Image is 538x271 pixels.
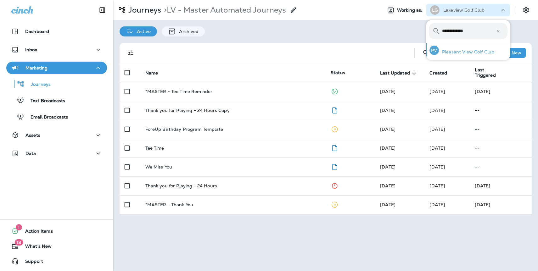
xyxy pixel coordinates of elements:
[6,110,107,123] button: Email Broadcasts
[429,108,445,113] span: Unknown
[25,133,40,138] p: Assets
[331,201,339,207] span: Paused
[331,145,339,150] span: Draft
[93,4,111,16] button: Collapse Sidebar
[331,88,339,94] span: Published
[25,29,49,34] p: Dashboard
[429,46,439,55] div: PV
[6,129,107,141] button: Assets
[397,8,424,13] span: Working as:
[420,47,432,59] button: Search Journeys
[6,147,107,160] button: Data
[145,202,193,207] p: *MASTER - Thank You
[6,43,107,56] button: Inbox
[380,70,410,76] span: Last Updated
[380,164,395,170] span: Unknown
[24,98,65,104] p: Text Broadcasts
[6,62,107,74] button: Marketing
[161,5,286,15] p: LV - Master Automated Journeys
[475,164,527,169] p: --
[145,70,158,76] span: Name
[19,259,43,266] span: Support
[443,8,485,13] p: Lakeview Golf Club
[475,108,527,113] p: --
[380,202,395,207] span: Rachael Owen
[470,176,532,195] td: [DATE]
[145,108,230,113] p: Thank you for Playing - 24 Hours Copy
[19,244,52,251] span: What's New
[331,182,339,188] span: Stopped
[125,47,137,59] button: Filters
[6,77,107,91] button: Journeys
[145,183,217,188] p: Thank you for Playing - 24 Hours
[429,70,447,76] span: Created
[126,5,161,15] p: Journeys
[380,183,395,189] span: Rachael Owen
[331,163,339,169] span: Draft
[439,49,494,54] p: Pleasant View Golf Club
[426,43,510,58] button: PVPleasant View Golf Club
[380,70,418,76] span: Last Updated
[430,5,440,15] div: LG
[6,225,107,237] button: 1Action Items
[331,70,345,75] span: Status
[380,126,395,132] span: Unknown
[25,82,51,88] p: Journeys
[145,146,164,151] p: Tee Time
[475,127,527,132] p: --
[429,70,455,76] span: Created
[512,50,521,55] p: New
[134,29,151,34] p: Active
[6,240,107,252] button: 18What's New
[6,94,107,107] button: Text Broadcasts
[6,255,107,268] button: Support
[380,145,395,151] span: Unknown
[475,146,527,151] p: --
[25,65,48,70] p: Marketing
[475,67,500,78] span: Last Triggered
[380,89,395,94] span: Rachael Owen
[145,164,172,169] p: We Miss You
[429,89,445,94] span: Rachael Owen
[475,67,508,78] span: Last Triggered
[145,70,166,76] span: Name
[145,127,223,132] p: ForeUp Birthday Program Template
[380,108,395,113] span: Unknown
[16,224,22,230] span: 1
[429,126,445,132] span: Unknown
[429,202,445,207] span: Rachael Owen
[6,25,107,38] button: Dashboard
[429,145,445,151] span: Unknown
[429,183,445,189] span: Unknown
[331,107,339,113] span: Draft
[470,195,532,214] td: [DATE]
[19,229,53,236] span: Action Items
[145,89,213,94] p: *MASTER - Tee Time Reminder
[429,164,445,170] span: Unknown
[520,4,532,16] button: Settings
[25,151,36,156] p: Data
[24,114,68,120] p: Email Broadcasts
[331,126,339,131] span: Paused
[14,239,23,246] span: 18
[470,82,532,101] td: [DATE]
[25,47,37,52] p: Inbox
[176,29,199,34] p: Archived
